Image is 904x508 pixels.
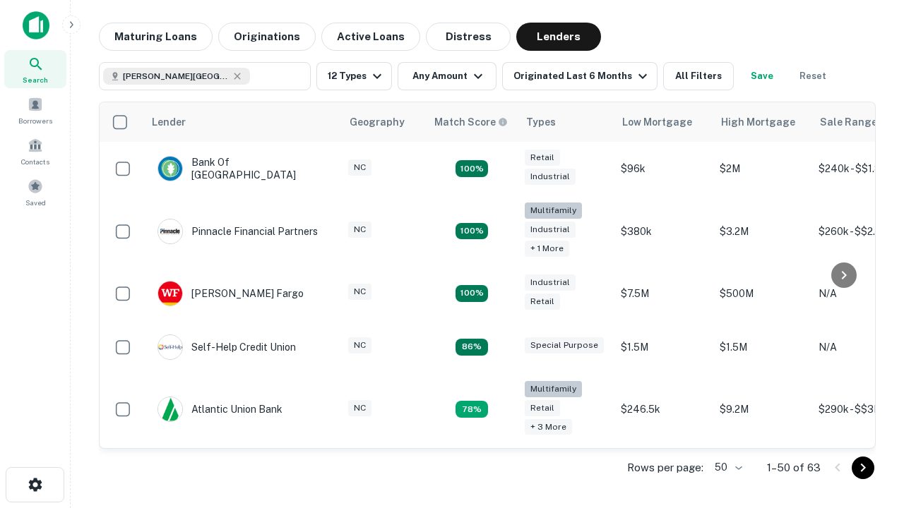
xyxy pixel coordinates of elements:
[158,157,182,181] img: picture
[157,219,318,244] div: Pinnacle Financial Partners
[158,397,182,421] img: picture
[516,23,601,51] button: Lenders
[158,335,182,359] img: picture
[525,150,560,166] div: Retail
[525,337,604,353] div: Special Purpose
[157,156,327,181] div: Bank Of [GEOGRAPHIC_DATA]
[713,195,811,267] td: $3.2M
[4,132,66,170] a: Contacts
[426,102,518,142] th: Capitalize uses an advanced AI algorithm to match your search with the best lender. The match sco...
[767,459,821,476] p: 1–50 of 63
[713,267,811,320] td: $500M
[321,23,420,51] button: Active Loans
[627,459,703,476] p: Rows per page:
[456,339,488,356] div: Matching Properties: 11, hasApolloMatch: undefined
[157,334,296,360] div: Self-help Credit Union
[18,115,52,126] span: Borrowers
[99,23,213,51] button: Maturing Loans
[456,401,488,418] div: Matching Properties: 10, hasApolloMatch: undefined
[713,320,811,374] td: $1.5M
[525,381,582,397] div: Multifamily
[157,281,304,306] div: [PERSON_NAME] Fargo
[525,241,569,257] div: + 1 more
[21,156,49,167] span: Contacts
[739,62,785,90] button: Save your search to get updates of matches that match your search criteria.
[525,202,582,219] div: Multifamily
[123,70,229,83] span: [PERSON_NAME][GEOGRAPHIC_DATA], [GEOGRAPHIC_DATA]
[518,102,614,142] th: Types
[713,142,811,195] td: $2M
[820,114,877,131] div: Sale Range
[152,114,186,131] div: Lender
[790,62,835,90] button: Reset
[833,395,904,463] iframe: Chat Widget
[426,23,511,51] button: Distress
[525,169,576,185] div: Industrial
[622,114,692,131] div: Low Mortgage
[525,400,560,416] div: Retail
[350,114,405,131] div: Geography
[526,114,556,131] div: Types
[158,219,182,243] img: picture
[23,74,48,85] span: Search
[348,337,371,353] div: NC
[348,222,371,238] div: NC
[456,160,488,177] div: Matching Properties: 15, hasApolloMatch: undefined
[502,62,658,90] button: Originated Last 6 Months
[218,23,316,51] button: Originations
[434,114,508,130] div: Capitalize uses an advanced AI algorithm to match your search with the best lender. The match sco...
[713,102,811,142] th: High Mortgage
[158,282,182,306] img: picture
[456,223,488,240] div: Matching Properties: 23, hasApolloMatch: undefined
[721,114,795,131] div: High Mortgage
[143,102,341,142] th: Lender
[663,62,734,90] button: All Filters
[525,419,572,435] div: + 3 more
[157,397,282,422] div: Atlantic Union Bank
[25,197,46,208] span: Saved
[614,320,713,374] td: $1.5M
[4,50,66,88] a: Search
[456,285,488,302] div: Matching Properties: 14, hasApolloMatch: undefined
[348,159,371,176] div: NC
[525,294,560,310] div: Retail
[525,222,576,238] div: Industrial
[341,102,426,142] th: Geography
[348,400,371,416] div: NC
[713,374,811,445] td: $9.2M
[4,173,66,211] a: Saved
[316,62,392,90] button: 12 Types
[4,91,66,129] a: Borrowers
[709,457,744,478] div: 50
[852,456,874,479] button: Go to next page
[513,68,651,85] div: Originated Last 6 Months
[614,267,713,320] td: $7.5M
[614,195,713,267] td: $380k
[398,62,496,90] button: Any Amount
[23,11,49,40] img: capitalize-icon.png
[614,102,713,142] th: Low Mortgage
[525,274,576,291] div: Industrial
[614,374,713,445] td: $246.5k
[614,142,713,195] td: $96k
[434,114,505,130] h6: Match Score
[348,284,371,300] div: NC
